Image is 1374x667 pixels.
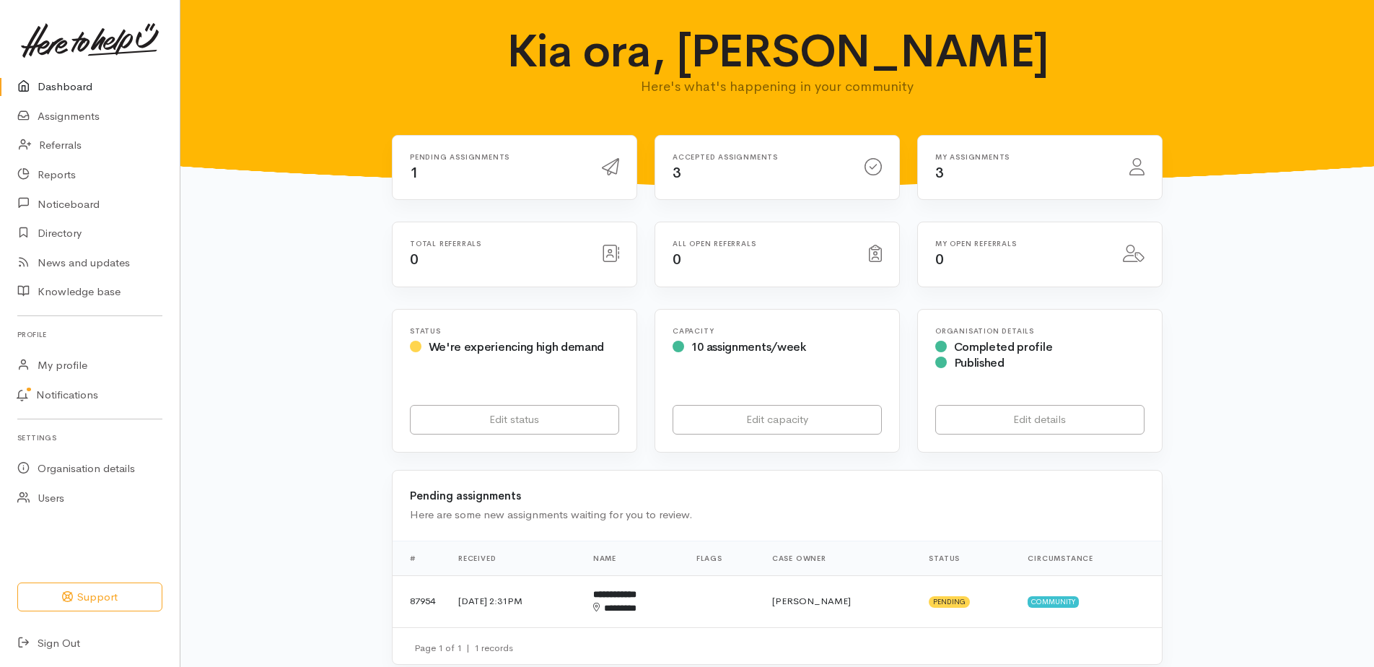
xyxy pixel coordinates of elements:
[496,26,1059,77] h1: Kia ora, [PERSON_NAME]
[410,489,521,502] b: Pending assignments
[929,596,970,608] span: Pending
[410,164,419,182] span: 1
[393,575,447,627] td: 87954
[685,541,761,575] th: Flags
[935,164,944,182] span: 3
[954,339,1053,354] span: Completed profile
[466,642,470,654] span: |
[447,575,582,627] td: [DATE] 2:31PM
[582,541,685,575] th: Name
[673,327,882,335] h6: Capacity
[935,327,1145,335] h6: Organisation Details
[414,642,513,654] small: Page 1 of 1 1 records
[447,541,582,575] th: Received
[954,355,1005,370] span: Published
[1016,541,1162,575] th: Circumstance
[1028,596,1079,608] span: Community
[691,339,806,354] span: 10 assignments/week
[673,164,681,182] span: 3
[935,153,1112,161] h6: My assignments
[761,541,918,575] th: Case Owner
[935,240,1106,248] h6: My open referrals
[761,575,918,627] td: [PERSON_NAME]
[393,541,447,575] th: #
[673,153,847,161] h6: Accepted assignments
[935,250,944,269] span: 0
[410,250,419,269] span: 0
[673,240,852,248] h6: All open referrals
[410,153,585,161] h6: Pending assignments
[17,583,162,612] button: Support
[429,339,604,354] span: We're experiencing high demand
[410,507,1145,523] div: Here are some new assignments waiting for you to review.
[673,405,882,435] a: Edit capacity
[17,428,162,448] h6: Settings
[410,405,619,435] a: Edit status
[410,240,585,248] h6: Total referrals
[496,77,1059,97] p: Here's what's happening in your community
[917,541,1016,575] th: Status
[17,325,162,344] h6: Profile
[673,250,681,269] span: 0
[410,327,619,335] h6: Status
[935,405,1145,435] a: Edit details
